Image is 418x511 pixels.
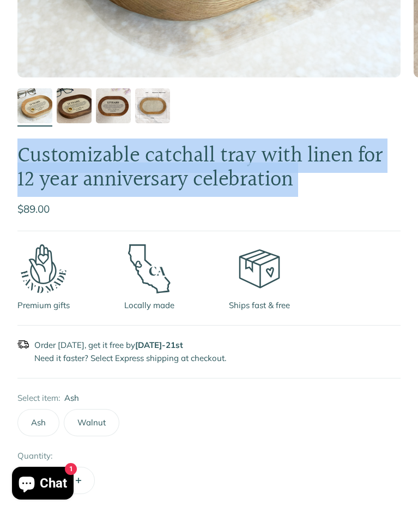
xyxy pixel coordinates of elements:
[17,88,52,127] button: Go to item 1
[63,467,94,494] button: Increase quantity
[166,340,183,350] span: 21st
[135,88,170,127] button: Go to item 4
[135,88,170,123] img: Customizable catchall tray with linen for 12 year anniversary celebration
[17,293,70,312] span: Premium gifts
[57,88,92,123] img: Customizable catchall tray with linen for 12 year anniversary celebration
[21,244,67,293] img: hand-made-icon.svg
[128,244,171,293] img: made-in-california.svg
[96,88,131,123] img: Customizable catchall tray with linen for 12 year anniversary celebration
[96,88,131,127] button: Go to item 3
[17,88,52,123] img: Customizable catchall tray with linen for 12 year anniversary celebration
[17,339,29,352] img: 709790.png
[17,144,401,192] h1: Customizable catchall tray with linen for 12 year anniversary celebration
[57,88,92,127] button: Go to item 2
[17,201,50,217] sale-price: $89.00
[124,293,174,312] span: Locally made
[17,339,401,365] p: Order [DATE], get it free by Need it faster? Select Express shipping at checkout.
[135,340,183,350] strong: -
[64,392,79,405] variant-option-value: Ash
[135,340,162,350] span: [DATE]
[229,293,290,312] span: Ships fast & free
[239,244,280,293] img: ship-free.svg
[9,467,77,502] inbox-online-store-chat: Shopify online store chat
[17,392,60,405] legend: Select item:
[17,449,52,462] label: Quantity:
